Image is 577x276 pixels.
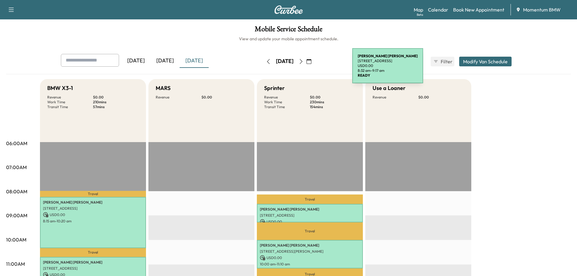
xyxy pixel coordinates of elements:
p: 210 mins [93,100,139,105]
button: Modify Van Schedule [459,57,512,66]
p: [PERSON_NAME] [PERSON_NAME] [43,200,143,205]
h5: BMW X3-1 [47,84,73,92]
div: Beta [417,12,423,17]
p: Travel [257,195,363,204]
a: MapBeta [414,6,423,13]
p: Revenue [373,95,418,100]
p: [PERSON_NAME] [PERSON_NAME] [260,207,360,212]
p: 09:00AM [6,212,27,219]
span: Momentum BMW [523,6,561,13]
img: Curbee Logo [274,5,303,14]
p: [PERSON_NAME] [PERSON_NAME] [260,243,360,248]
p: Travel [40,248,146,257]
p: USD 0.00 [260,219,360,224]
h5: MARS [156,84,171,92]
h5: Sprinter [264,84,285,92]
h6: View and update your mobile appointment schedule. [6,36,571,42]
p: Travel [40,191,146,197]
h1: Mobile Service Schedule [6,25,571,36]
a: Book New Appointment [453,6,504,13]
span: Filter [441,58,452,65]
p: Transit Time [47,105,93,109]
p: Transit Time [264,105,310,109]
p: Revenue [156,95,201,100]
p: 230 mins [310,100,356,105]
p: 10:00 am - 11:10 am [260,262,360,267]
p: [STREET_ADDRESS] [43,266,143,271]
p: [STREET_ADDRESS] [43,206,143,211]
p: USD 0.00 [260,255,360,261]
p: 07:00AM [6,164,27,171]
p: $ 0.00 [310,95,356,100]
p: 10:00AM [6,236,26,243]
p: [STREET_ADDRESS][PERSON_NAME] [260,249,360,254]
p: Revenue [47,95,93,100]
p: $ 0.00 [93,95,139,100]
p: 11:00AM [6,260,25,268]
p: USD 0.00 [43,212,143,218]
div: [DATE] [180,54,209,68]
a: Calendar [428,6,448,13]
p: [PERSON_NAME] [PERSON_NAME] [43,260,143,265]
p: $ 0.00 [201,95,247,100]
p: Revenue [264,95,310,100]
p: 57 mins [93,105,139,109]
p: Work Time [47,100,93,105]
div: [DATE] [151,54,180,68]
p: [STREET_ADDRESS] [260,213,360,218]
div: [DATE] [121,54,151,68]
p: 06:00AM [6,140,27,147]
p: $ 0.00 [418,95,464,100]
p: Work Time [264,100,310,105]
p: 08:00AM [6,188,27,195]
button: Filter [431,57,454,66]
p: 8:15 am - 10:20 am [43,219,143,224]
h5: Use a Loaner [373,84,406,92]
div: [DATE] [276,58,293,65]
p: Travel [257,222,363,240]
p: 154 mins [310,105,356,109]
